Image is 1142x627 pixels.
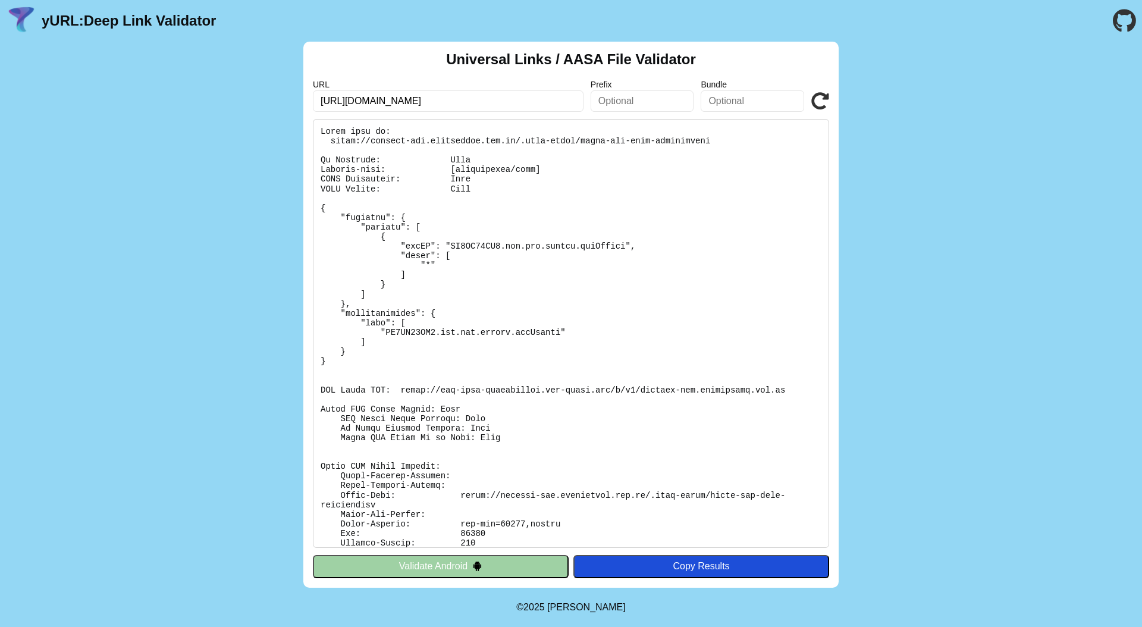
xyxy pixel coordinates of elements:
[591,80,694,89] label: Prefix
[313,90,583,112] input: Required
[472,561,482,571] img: droidIcon.svg
[547,602,626,612] a: Michael Ibragimchayev's Personal Site
[579,561,823,572] div: Copy Results
[701,90,804,112] input: Optional
[6,5,37,36] img: yURL Logo
[313,80,583,89] label: URL
[313,119,829,548] pre: Lorem ipsu do: sitam://consect-adi.elitseddoe.tem.in/.utla-etdol/magna-ali-enim-adminimveni Qu No...
[701,80,804,89] label: Bundle
[446,51,696,68] h2: Universal Links / AASA File Validator
[42,12,216,29] a: yURL:Deep Link Validator
[573,555,829,578] button: Copy Results
[313,555,569,578] button: Validate Android
[523,602,545,612] span: 2025
[516,588,625,627] footer: ©
[591,90,694,112] input: Optional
